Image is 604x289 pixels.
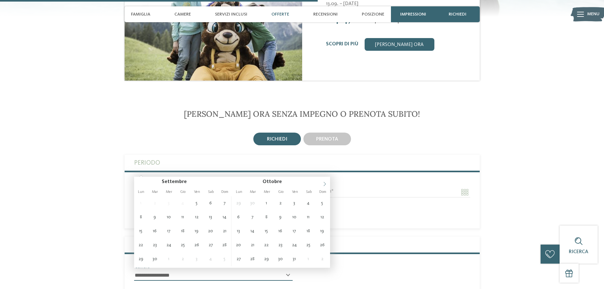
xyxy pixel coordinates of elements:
input: Year [282,179,301,184]
span: richiedi [267,137,287,142]
span: Settembre 22, 2025 [134,238,148,252]
span: Settembre 10, 2025 [162,210,176,224]
span: Settembre 1, 2025 [134,196,148,210]
span: Ottobre 3, 2025 [287,196,301,210]
span: Servizi inclusi [215,12,247,17]
span: Settembre 20, 2025 [204,224,218,238]
span: Impressioni [400,12,426,17]
span: Dom [316,190,330,194]
span: Dom [218,190,232,194]
span: Settembre 6, 2025 [204,196,218,210]
span: Ottobre 27, 2025 [231,252,245,266]
span: Settembre 13, 2025 [204,210,218,224]
span: Ven [288,190,302,194]
span: Ottobre 2, 2025 [273,196,287,210]
span: Settembre 8, 2025 [134,210,148,224]
span: Gio [274,190,288,194]
span: Settembre [162,179,187,184]
span: Ottobre 14, 2025 [245,224,259,238]
a: Scopri di più [326,42,358,47]
span: Settembre 9, 2025 [148,210,162,224]
span: Ottobre [263,179,282,184]
span: Ottobre 26, 2025 [315,238,329,252]
span: Ottobre 17, 2025 [287,224,301,238]
span: Ottobre 3, 2025 [190,252,204,266]
span: Mer [162,190,176,194]
span: Ottobre 2, 2025 [176,252,190,266]
span: Ottobre 21, 2025 [245,238,259,252]
span: Ottobre 15, 2025 [259,224,273,238]
span: Settembre 2, 2025 [148,196,162,210]
span: Settembre 25, 2025 [176,238,190,252]
span: Sab [302,190,316,194]
span: Settembre 21, 2025 [218,224,231,238]
span: Ottobre 22, 2025 [259,238,273,252]
span: Ottobre 25, 2025 [301,238,315,252]
span: Recensioni [313,12,338,17]
span: Ottobre 28, 2025 [245,252,259,266]
span: Ottobre 5, 2025 [315,196,329,210]
span: Ottobre 24, 2025 [287,238,301,252]
span: Settembre 18, 2025 [176,224,190,238]
span: Ottobre 19, 2025 [315,224,329,238]
span: Ottobre 31, 2025 [287,252,301,266]
span: Sab [204,190,218,194]
input: Year [187,179,206,184]
span: Ottobre 10, 2025 [287,210,301,224]
span: Ottobre 16, 2025 [273,224,287,238]
span: Settembre 19, 2025 [190,224,204,238]
span: Ottobre 11, 2025 [301,210,315,224]
span: Ricerca [569,249,588,254]
span: Ottobre 23, 2025 [273,238,287,252]
span: Settembre 4, 2025 [176,196,190,210]
span: Ottobre 4, 2025 [204,252,218,266]
span: Ottobre 8, 2025 [259,210,273,224]
span: Ottobre 12, 2025 [315,210,329,224]
span: Ottobre 1, 2025 [259,196,273,210]
span: Settembre 27, 2025 [204,238,218,252]
span: Ottobre 30, 2025 [273,252,287,266]
span: Settembre 5, 2025 [190,196,204,210]
span: Ottobre 29, 2025 [259,252,273,266]
span: Ottobre 4, 2025 [301,196,315,210]
span: Gio [176,190,190,194]
span: 414,00 € [334,15,369,24]
span: Settembre 17, 2025 [162,224,176,238]
span: Settembre 3, 2025 [162,196,176,210]
span: Ottobre 7, 2025 [245,210,259,224]
span: richiedi [449,12,466,17]
span: Ottobre 5, 2025 [218,252,231,266]
span: Settembre 11, 2025 [176,210,190,224]
span: Ottobre 1, 2025 [162,252,176,266]
span: Posizione [362,12,384,17]
span: Famiglia [131,12,150,17]
span: Lun [232,190,246,194]
span: Novembre 2, 2025 [315,252,329,266]
span: Ottobre 6, 2025 [231,210,245,224]
span: Mar [246,190,260,194]
span: Ottobre 18, 2025 [301,224,315,238]
span: 13.09. – [DATE] [326,0,472,7]
span: Offerte [271,12,289,17]
span: Settembre 30, 2025 [148,252,162,266]
span: Settembre 23, 2025 [148,238,162,252]
span: Settembre 12, 2025 [190,210,204,224]
span: Settembre 24, 2025 [162,238,176,252]
span: Settembre 26, 2025 [190,238,204,252]
span: Settembre 7, 2025 [218,196,231,210]
span: Lun [134,190,148,194]
span: da [326,18,331,23]
span: Camere [174,12,191,17]
span: Settembre 28, 2025 [218,238,231,252]
span: Ottobre 20, 2025 [231,238,245,252]
span: Ottobre 9, 2025 [273,210,287,224]
span: Novembre 1, 2025 [301,252,315,266]
span: Ven [190,190,204,194]
span: Settembre 16, 2025 [148,224,162,238]
span: Settembre 30, 2025 [245,196,259,210]
span: Settembre 29, 2025 [231,196,245,210]
span: Settembre 15, 2025 [134,224,148,238]
label: Periodo [134,155,470,171]
span: a persona e pacchetto [371,18,421,23]
span: Settembre 29, 2025 [134,252,148,266]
